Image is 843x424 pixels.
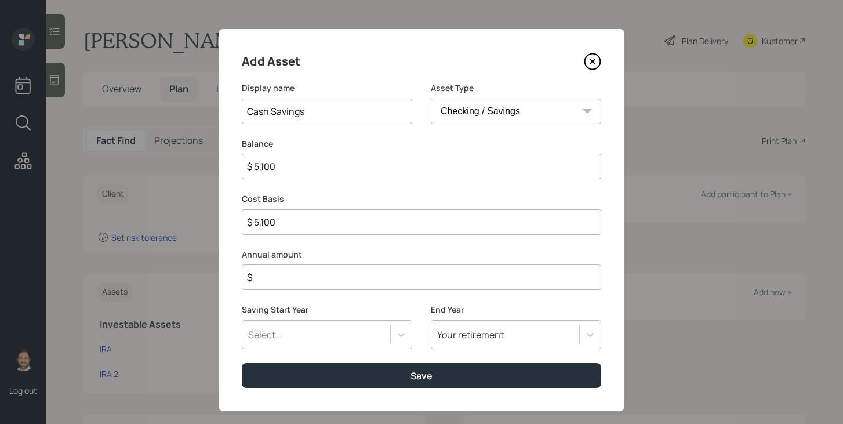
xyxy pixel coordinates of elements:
[431,82,601,94] label: Asset Type
[242,82,412,94] label: Display name
[242,52,300,71] h4: Add Asset
[242,304,412,316] label: Saving Start Year
[242,138,601,150] label: Balance
[431,304,601,316] label: End Year
[248,328,282,341] div: Select...
[410,369,433,382] div: Save
[242,193,601,205] label: Cost Basis
[242,249,601,260] label: Annual amount
[242,363,601,388] button: Save
[437,328,504,341] div: Your retirement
